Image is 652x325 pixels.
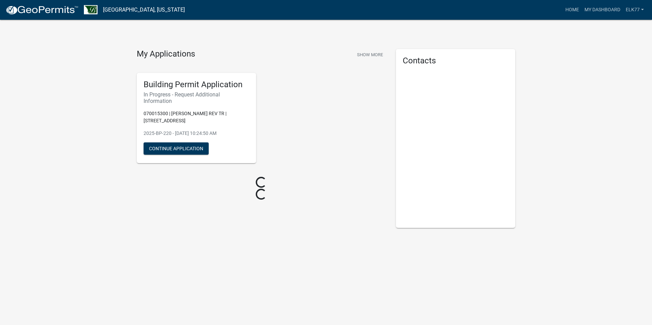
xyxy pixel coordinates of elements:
[354,49,386,60] button: Show More
[103,4,185,16] a: [GEOGRAPHIC_DATA], [US_STATE]
[144,130,249,137] p: 2025-BP-220 - [DATE] 10:24:50 AM
[137,49,195,59] h4: My Applications
[563,3,582,16] a: Home
[582,3,623,16] a: My Dashboard
[84,5,98,14] img: Benton County, Minnesota
[144,80,249,90] h5: Building Permit Application
[144,91,249,104] h6: In Progress - Request Additional Information
[403,56,508,66] h5: Contacts
[144,110,249,124] p: 070015300 | [PERSON_NAME] REV TR | [STREET_ADDRESS]
[623,3,647,16] a: elk77
[144,142,209,155] button: Continue Application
